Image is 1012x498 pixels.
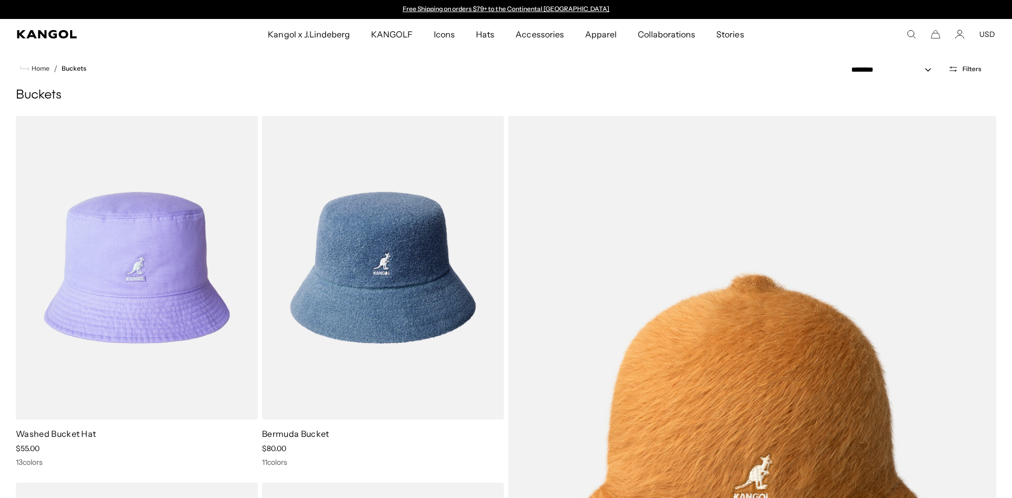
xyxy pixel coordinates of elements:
summary: Search here [907,30,916,39]
div: Announcement [397,5,615,14]
span: Icons [434,19,455,50]
span: $55.00 [16,444,40,453]
a: Free Shipping on orders $79+ to the Continental [GEOGRAPHIC_DATA] [403,5,610,13]
slideshow-component: Announcement bar [397,5,615,14]
span: KANGOLF [371,19,413,50]
li: / [50,62,57,75]
span: Filters [962,65,981,73]
a: Washed Bucket Hat [16,428,96,439]
a: Home [20,64,50,73]
img: Washed Bucket Hat [16,116,258,419]
img: Bermuda Bucket [262,116,504,419]
h1: Buckets [16,87,996,103]
span: Stories [716,19,744,50]
a: Hats [465,19,505,50]
a: Accessories [505,19,574,50]
span: Accessories [515,19,563,50]
a: Stories [706,19,754,50]
span: Home [30,65,50,72]
select: Sort by: Featured [847,64,942,75]
a: Bermuda Bucket [262,428,329,439]
a: KANGOLF [361,19,423,50]
button: Cart [931,30,940,39]
span: Kangol x J.Lindeberg [268,19,350,50]
button: Open filters [942,64,988,74]
a: Buckets [62,65,86,72]
div: 11 colors [262,457,504,467]
a: Apparel [575,19,627,50]
button: USD [979,30,995,39]
div: 1 of 2 [397,5,615,14]
span: $80.00 [262,444,286,453]
a: Account [955,30,965,39]
span: Hats [476,19,494,50]
a: Collaborations [627,19,706,50]
a: Icons [423,19,465,50]
span: Apparel [585,19,617,50]
a: Kangol x J.Lindeberg [257,19,361,50]
a: Kangol [17,30,177,38]
div: 13 colors [16,457,258,467]
span: Collaborations [638,19,695,50]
